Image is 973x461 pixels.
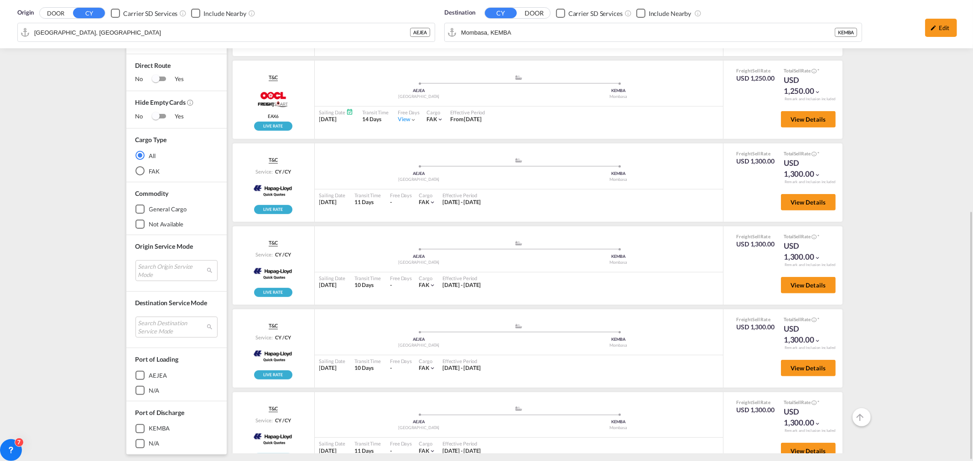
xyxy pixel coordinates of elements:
[354,275,381,282] div: Transit Time
[254,288,292,297] img: rpa-live-rate.png
[736,67,775,74] div: Freight Rate
[442,275,481,282] div: Effective Period
[784,316,829,323] div: Total Rate
[519,425,718,431] div: Mombasa
[346,108,353,115] md-icon: Schedules Available
[442,358,481,364] div: Effective Period
[811,234,817,241] button: Spot Rates are dynamic & can fluctuate with time
[73,8,105,18] button: CY
[450,109,485,116] div: Effective Period
[784,399,829,406] div: Total Rate
[519,171,718,177] div: KEMBA
[40,8,72,19] button: DOOR
[135,409,184,416] span: Port of Discharge
[817,317,820,322] span: Subject to Remarks
[362,109,389,116] div: Transit Time
[794,68,801,73] span: Sell
[791,364,826,372] span: View Details
[135,74,152,83] span: No
[254,205,292,214] img: rpa-live-rate.png
[817,151,820,156] span: Subject to Remarks
[135,242,193,250] span: Origin Service Mode
[736,157,775,166] div: USD 1,300.00
[835,28,857,37] div: KEMBA
[273,251,291,258] div: CY / CY
[429,448,436,454] md-icon: icon-chevron-down
[513,241,524,246] md-icon: assets/icons/custom/ship-fill.svg
[419,447,429,454] span: FAK
[444,8,475,17] span: Destination
[135,189,168,197] span: Commodity
[419,358,436,364] div: Cargo
[736,150,775,157] div: Freight Rate
[191,8,246,18] md-checkbox: Checkbox No Ink
[442,282,481,289] div: 09 Sep 2025 - 30 Sep 2025
[784,406,829,428] div: USD 1,300.00
[252,178,294,200] img: Hapag-Lloyd Spot
[390,447,392,455] div: -
[319,116,354,123] div: [DATE]
[149,371,167,379] div: AEJEA
[255,168,273,175] span: Service:
[149,220,184,228] div: not available
[931,25,937,31] md-icon: icon-pencil
[410,117,416,123] md-icon: icon-chevron-down
[752,400,760,405] span: Sell
[442,364,481,372] div: 09 Sep 2025 - 30 Sep 2025
[794,400,801,405] span: Sell
[778,97,843,102] div: Remark and Inclusion included
[18,23,435,41] md-input-container: Jebel Ali, AEJEA
[442,199,481,205] span: [DATE] - [DATE]
[794,317,801,322] span: Sell
[518,8,550,19] button: DOOR
[814,420,821,427] md-icon: icon-chevron-down
[513,324,524,328] md-icon: assets/icons/custom/ship-fill.svg
[817,234,820,239] span: Subject to Remarks
[149,424,170,432] div: KEMBA
[135,371,218,380] md-checkbox: AEJEA
[649,9,692,18] div: Include Nearby
[817,68,820,73] span: Subject to Remarks
[319,199,346,206] div: [DATE]
[149,205,187,213] div: general cargo
[319,343,519,348] div: [GEOGRAPHIC_DATA]
[427,109,443,116] div: Cargo
[791,199,826,206] span: View Details
[354,440,381,447] div: Transit Time
[362,116,389,123] div: 14 Days
[179,10,187,17] md-icon: Unchecked: Search for CY (Container Yard) services for all selected carriers.Checked : Search for...
[419,275,436,282] div: Cargo
[269,156,278,164] span: T&C
[255,417,273,424] span: Service:
[254,122,292,131] img: rpa-live-rate.png
[419,192,436,199] div: Cargo
[781,360,836,376] button: View Details
[135,424,218,433] md-checkbox: KEMBA
[519,343,718,348] div: Mombasa
[791,116,826,123] span: View Details
[111,8,177,18] md-checkbox: Checkbox No Ink
[319,275,346,282] div: Sailing Date
[636,8,692,18] md-checkbox: Checkbox No Ink
[135,61,218,75] span: Direct Route
[390,282,392,289] div: -
[519,88,718,94] div: KEMBA
[252,343,294,366] img: Hapag-Lloyd Spot
[319,419,519,425] div: AEJEA
[855,412,866,423] md-icon: icon-arrow-up
[814,172,821,178] md-icon: icon-chevron-down
[437,116,443,123] md-icon: icon-chevron-down
[268,113,279,119] span: EAX6
[811,151,817,158] button: Spot Rates are dynamic & can fluctuate with time
[319,337,519,343] div: AEJEA
[269,405,278,412] span: T&C
[784,323,829,345] div: USD 1,300.00
[442,447,481,454] span: [DATE] - [DATE]
[354,282,381,289] div: 10 Days
[427,116,437,123] span: FAK
[450,116,482,123] div: From 03 Sep 2025
[273,334,291,341] div: CY / CY
[269,74,278,81] span: T&C
[252,88,294,111] img: OOCL FreightSmart
[752,68,760,73] span: Sell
